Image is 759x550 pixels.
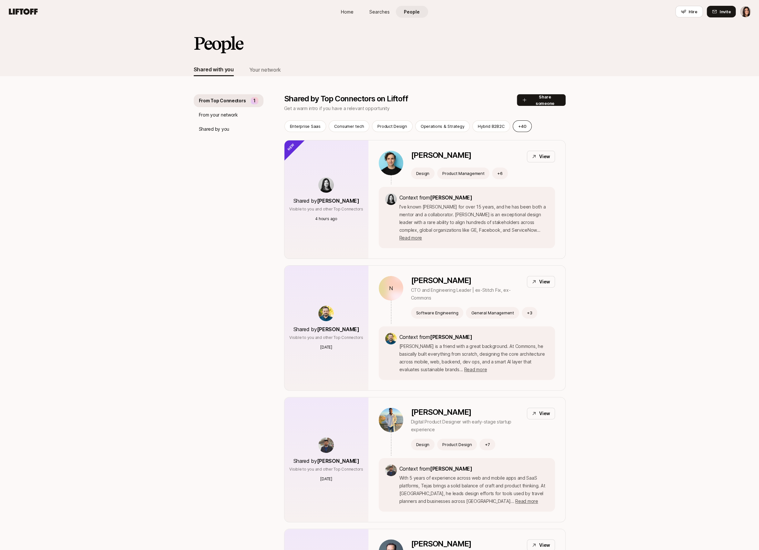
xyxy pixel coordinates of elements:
[539,541,550,549] p: View
[317,198,359,204] span: [PERSON_NAME]
[539,278,550,286] p: View
[411,276,522,285] p: [PERSON_NAME]
[430,194,472,201] span: [PERSON_NAME]
[399,235,422,240] span: Read more
[289,466,363,472] p: Visible to you and other Top Connectors
[720,8,731,15] span: Invite
[315,216,337,222] p: 4 hours ago
[389,284,393,292] p: N
[249,66,281,74] div: Your network
[399,464,549,473] p: Context from
[293,325,359,333] p: Shared by
[331,6,364,18] a: Home
[317,326,359,332] span: [PERSON_NAME]
[318,437,334,453] img: bd4da4d7_5cf5_45b3_8595_1454a3ab2b2e.jpg
[320,476,332,482] p: [DATE]
[318,177,334,193] img: a6da1878_b95e_422e_bba6_ac01d30c5b5f.jpg
[194,65,234,74] div: Shared with you
[399,203,549,242] p: I've known [PERSON_NAME] for over 15 years, and he has been both a mentor and a collaborator. [PE...
[421,123,465,129] p: Operations & Strategy
[515,498,538,504] span: Read more
[404,8,420,15] span: People
[517,94,566,106] button: Share someone
[253,97,256,105] p: 1
[385,193,397,205] img: a6da1878_b95e_422e_bba6_ac01d30c5b5f.jpg
[411,408,522,417] p: [PERSON_NAME]
[399,474,549,505] p: With 5 years of experience across web and mobile apps and SaaS platforms, Tejas brings a solid ba...
[522,307,538,319] button: +3
[513,120,532,132] button: +40
[289,206,363,212] p: Visible to you and other Top Connectors
[199,111,238,119] p: From your network
[416,441,429,448] p: Design
[318,306,334,321] img: 94ddba96_162a_4062_a6fe_bdab82155b16.jpg
[442,170,484,177] p: Product Management
[478,123,505,129] p: Hybrid B2B2C
[289,335,363,341] p: Visible to you and other Top Connectors
[199,97,246,105] p: From Top Connectors
[379,408,403,432] img: 2e5c13dd_5487_4ead_b453_9670a157f0ff.jpg
[479,439,495,450] button: +7
[416,170,429,177] p: Design
[341,8,354,15] span: Home
[377,123,407,129] p: Product Design
[317,458,359,464] span: [PERSON_NAME]
[464,367,487,372] span: Read more
[411,418,522,433] p: Digital Product Designer with early-stage startup experience
[284,94,517,103] p: Shared by Top Connectors on Liftoff
[399,193,549,202] p: Context from
[539,410,550,417] p: View
[379,151,403,175] img: e8bc5d3e_179f_4dcf_a9fd_880fe2c1c5af.jpg
[430,334,472,340] span: [PERSON_NAME]
[411,539,513,548] p: [PERSON_NAME]
[399,342,549,373] p: [PERSON_NAME] is a friend with a great background. At Commons, he basically built everything from...
[416,310,458,316] p: Software Engineering
[284,265,566,391] a: Shared by[PERSON_NAME]Visible to you and other Top Connectors[DATE]N[PERSON_NAME]CTO and Engineer...
[284,105,517,112] p: Get a warm intro if you have a relevant opportunity
[492,168,508,179] button: +6
[293,197,359,205] p: Shared by
[430,465,472,472] span: [PERSON_NAME]
[689,8,697,15] span: Hire
[707,6,736,17] button: Invite
[249,63,281,76] button: Your network
[740,6,751,17] button: Eleanor Morgan
[320,344,332,350] p: [DATE]
[675,6,703,17] button: Hire
[194,34,243,53] h2: People
[385,464,397,476] img: bd4da4d7_5cf5_45b3_8595_1454a3ab2b2e.jpg
[385,333,397,344] img: 94ddba96_162a_4062_a6fe_bdab82155b16.jpg
[284,397,566,522] a: Shared by[PERSON_NAME]Visible to you and other Top Connectors[DATE][PERSON_NAME]Digital Product D...
[199,125,229,133] p: Shared by you
[334,123,364,129] p: Consumer tech
[411,286,522,302] p: CTO and Engineering Leader | ex-Stitch Fix, ex-Commons
[411,151,471,160] p: [PERSON_NAME]
[399,333,549,341] p: Context from
[539,153,550,160] p: View
[364,6,396,18] a: Searches
[273,129,305,161] div: New
[396,6,428,18] a: People
[369,8,390,15] span: Searches
[471,310,514,316] p: General Management
[442,441,472,448] p: Product Design
[293,457,359,465] p: Shared by
[194,63,234,76] button: Shared with you
[290,123,321,129] p: Enterprise Saas
[284,140,566,259] a: Shared by[PERSON_NAME]Visible to you and other Top Connectors4 hours ago[PERSON_NAME]ViewDesignPr...
[740,6,751,17] img: Eleanor Morgan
